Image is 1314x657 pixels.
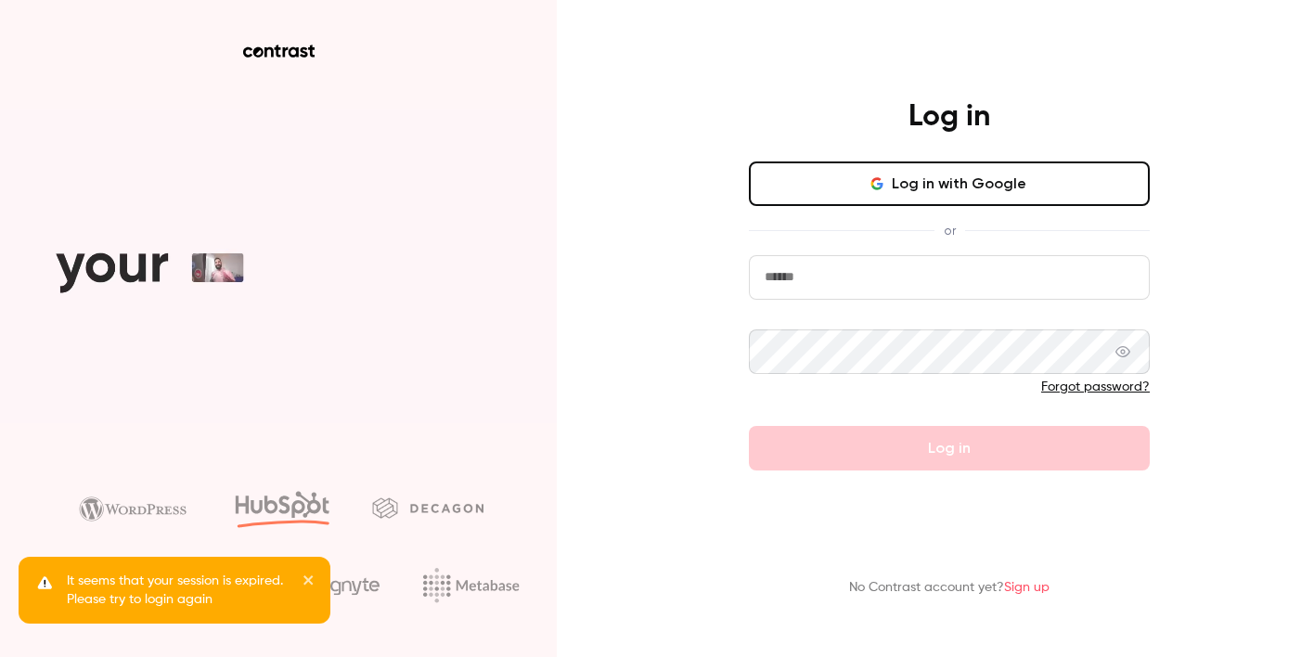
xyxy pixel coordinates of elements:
button: Log in with Google [749,161,1150,206]
h4: Log in [908,98,990,135]
a: Forgot password? [1041,380,1150,393]
p: It seems that your session is expired. Please try to login again [67,572,290,609]
p: No Contrast account yet? [849,578,1050,598]
button: close [303,572,316,594]
img: decagon [372,497,483,518]
a: Sign up [1004,581,1050,594]
span: or [934,221,965,240]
